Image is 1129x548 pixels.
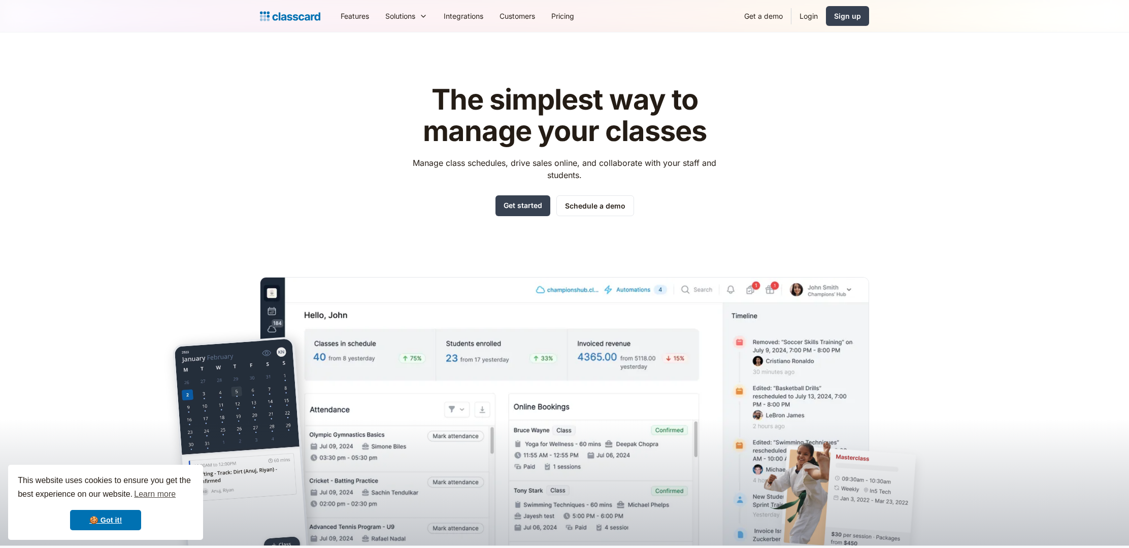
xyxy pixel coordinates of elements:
a: Integrations [436,5,491,27]
a: Logo [260,9,320,23]
div: Solutions [385,11,415,21]
a: Features [333,5,377,27]
div: cookieconsent [8,465,203,540]
p: Manage class schedules, drive sales online, and collaborate with your staff and students. [404,157,726,181]
a: Get a demo [736,5,791,27]
a: learn more about cookies [132,487,177,502]
a: Schedule a demo [556,195,634,216]
a: dismiss cookie message [70,510,141,530]
span: This website uses cookies to ensure you get the best experience on our website. [18,474,193,502]
a: Sign up [826,6,869,26]
h1: The simplest way to manage your classes [404,84,726,147]
a: Get started [495,195,550,216]
a: Customers [491,5,543,27]
div: Sign up [834,11,861,21]
a: Pricing [543,5,582,27]
a: Login [791,5,826,27]
div: Solutions [377,5,436,27]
